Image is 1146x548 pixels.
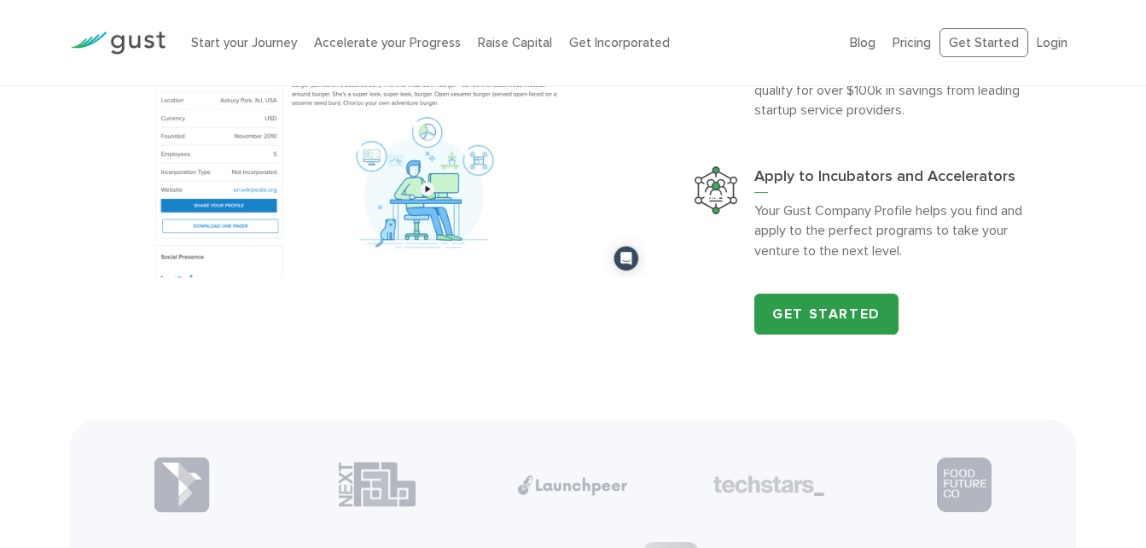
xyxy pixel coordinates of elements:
a: Raise Capital [478,35,552,50]
a: Pricing [893,35,931,50]
img: Partner [937,458,992,512]
a: Get Incorporated [569,35,670,50]
a: Login [1037,35,1067,50]
a: Get Started [939,28,1028,58]
p: Use data from your Gust Company Profile to qualify for over $100k in savings from leading startup... [754,61,1053,120]
a: Apply To Incubators And AcceleratorsApply to Incubators and AcceleratorsYour Gust Company Profile... [672,143,1076,283]
img: Apply To Incubators And Accelerators [695,166,737,214]
img: Partner [154,457,210,513]
a: Start your Journey [191,35,297,50]
img: Partner [517,475,628,496]
a: Accelerate your Progress [314,35,461,50]
p: Your Gust Company Profile helps you find and apply to the perfect programs to take your venture t... [754,201,1053,259]
h3: Apply to Incubators and Accelerators [754,166,1053,194]
img: Partner [713,475,824,496]
img: Partner [339,461,416,508]
img: Gust Logo [70,32,166,55]
a: Get Started [754,294,899,335]
a: Blog [850,35,875,50]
